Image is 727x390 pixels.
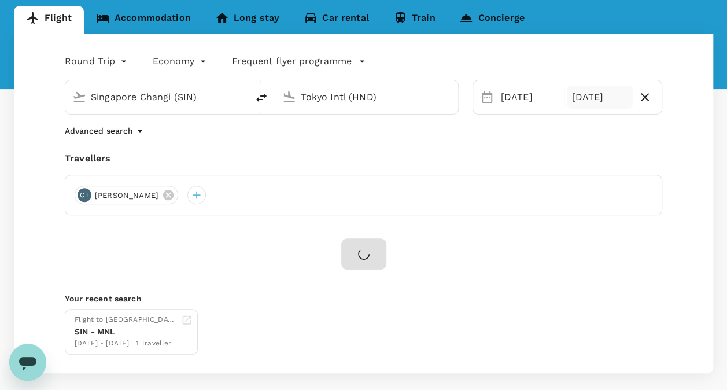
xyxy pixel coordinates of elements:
div: [DATE] [496,86,562,109]
a: Accommodation [84,6,203,34]
span: [PERSON_NAME] [88,190,165,201]
button: Open [239,95,242,98]
a: Car rental [291,6,381,34]
input: Going to [301,88,433,106]
div: CT [78,188,91,202]
button: delete [248,84,275,112]
p: Your recent search [65,293,662,304]
div: [DATE] - [DATE] · 1 Traveller [75,338,176,349]
input: Depart from [91,88,223,106]
button: Open [450,95,452,98]
button: Advanced search [65,124,147,138]
a: Long stay [203,6,291,34]
a: Flight [14,6,84,34]
div: Flight to [GEOGRAPHIC_DATA] [75,314,176,326]
div: Travellers [65,152,662,165]
button: Frequent flyer programme [232,54,366,68]
a: Concierge [447,6,536,34]
div: SIN - MNL [75,326,176,338]
a: Train [381,6,448,34]
p: Frequent flyer programme [232,54,352,68]
div: Round Trip [65,52,130,71]
p: Advanced search [65,125,133,137]
div: CT[PERSON_NAME] [75,186,178,204]
div: Economy [153,52,209,71]
iframe: Button to launch messaging window [9,344,46,381]
div: [DATE] [567,86,633,109]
